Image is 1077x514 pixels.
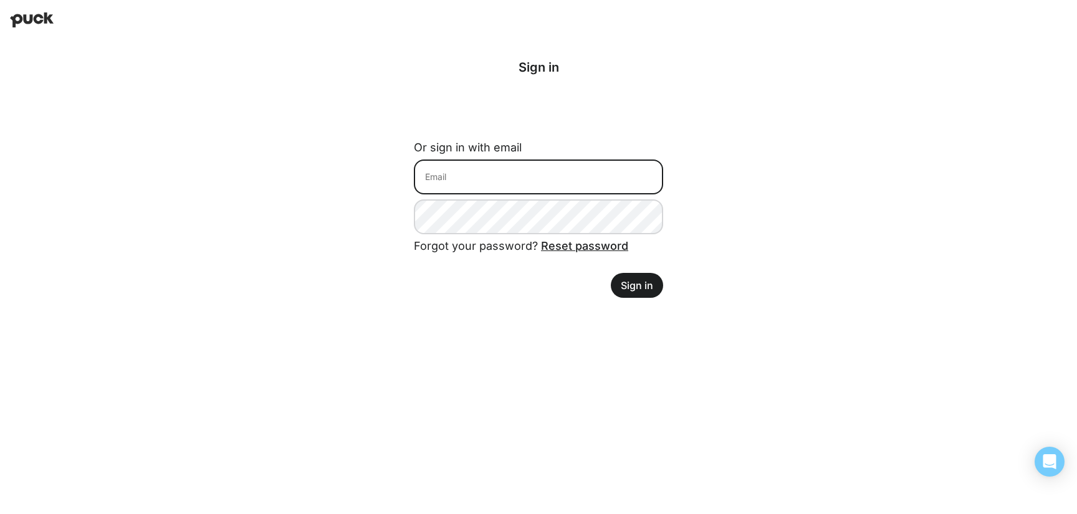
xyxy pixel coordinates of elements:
[414,239,628,252] span: Forgot your password?
[611,273,663,298] button: Sign in
[414,60,663,75] div: Sign in
[1035,447,1065,477] div: Open Intercom Messenger
[408,96,669,123] iframe: Sign in with Google Button
[414,159,663,194] input: Email
[541,239,628,252] a: Reset password
[414,141,522,154] label: Or sign in with email
[10,12,54,27] img: Puck home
